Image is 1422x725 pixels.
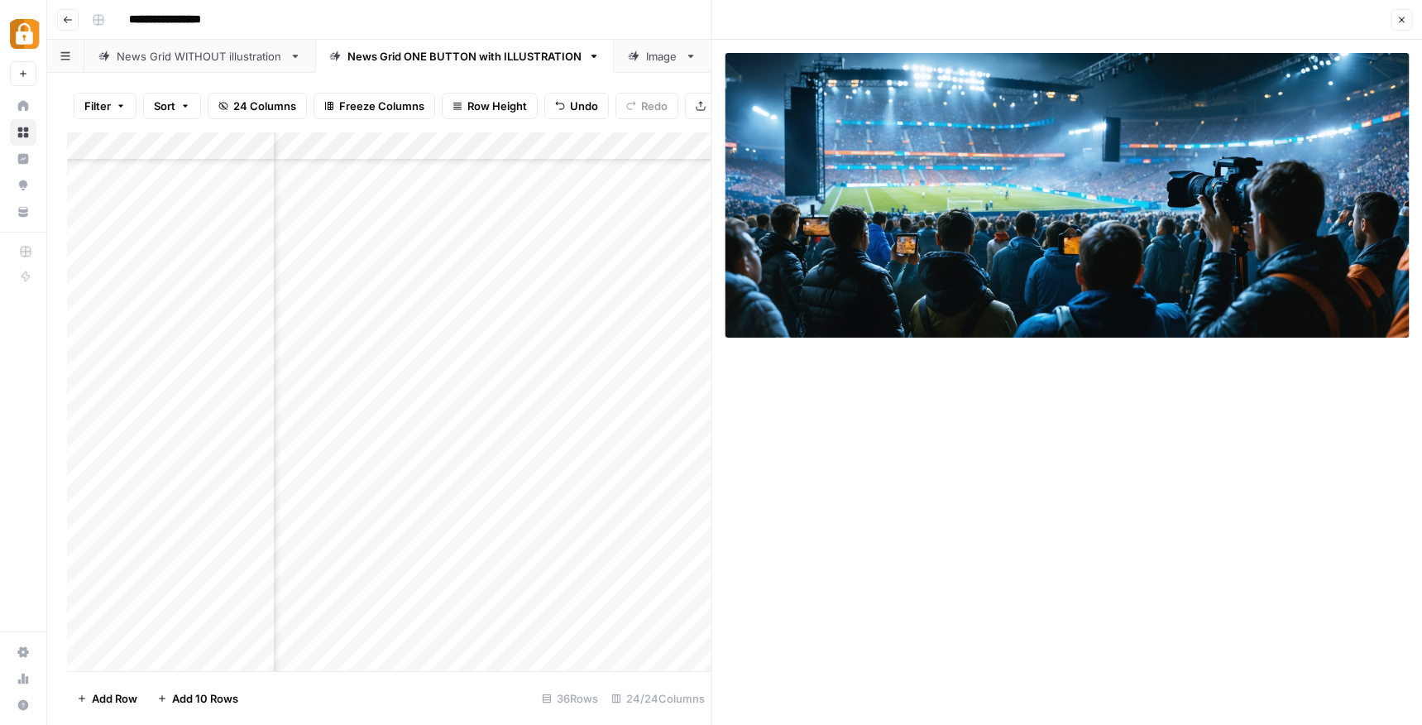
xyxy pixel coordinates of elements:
[10,665,36,692] a: Usage
[74,93,136,119] button: Filter
[339,98,424,114] span: Freeze Columns
[67,685,147,712] button: Add Row
[544,93,609,119] button: Undo
[10,199,36,225] a: Your Data
[605,685,711,712] div: 24/24 Columns
[143,93,201,119] button: Sort
[641,98,668,114] span: Redo
[614,40,711,73] a: Image
[117,48,283,65] div: News Grid WITHOUT illustration
[10,146,36,172] a: Insights
[10,172,36,199] a: Opportunities
[154,98,175,114] span: Sort
[725,53,1410,338] img: Row/Cell
[10,93,36,119] a: Home
[84,40,315,73] a: News Grid WITHOUT illustration
[467,98,527,114] span: Row Height
[84,98,111,114] span: Filter
[315,40,614,73] a: News Grid ONE BUTTON with ILLUSTRATION
[10,19,40,49] img: Adzz Logo
[347,48,582,65] div: News Grid ONE BUTTON with ILLUSTRATION
[535,685,605,712] div: 36 Rows
[10,13,36,55] button: Workspace: Adzz
[646,48,678,65] div: Image
[208,93,307,119] button: 24 Columns
[685,93,780,119] button: Export CSV
[314,93,435,119] button: Freeze Columns
[147,685,248,712] button: Add 10 Rows
[570,98,598,114] span: Undo
[233,98,296,114] span: 24 Columns
[92,690,137,707] span: Add Row
[10,119,36,146] a: Browse
[172,690,238,707] span: Add 10 Rows
[10,639,36,665] a: Settings
[10,692,36,718] button: Help + Support
[442,93,538,119] button: Row Height
[615,93,678,119] button: Redo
